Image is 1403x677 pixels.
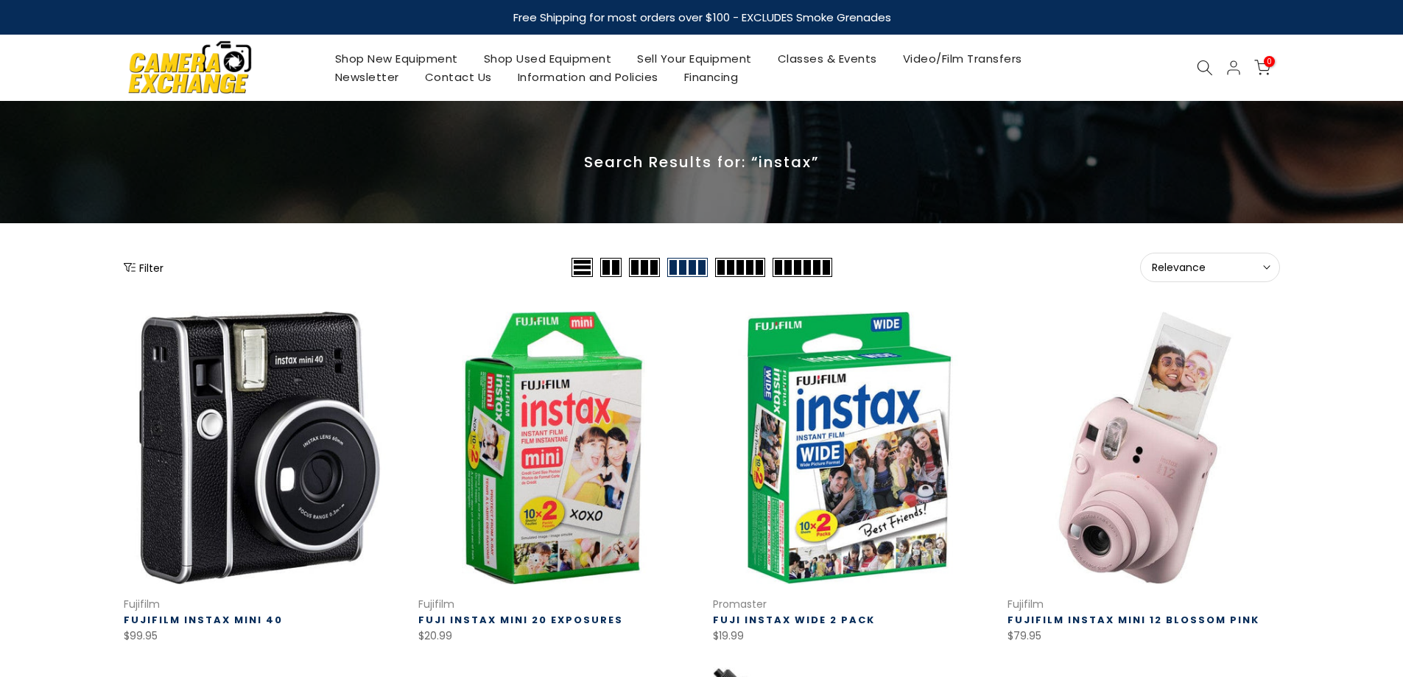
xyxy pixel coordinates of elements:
[1254,60,1270,76] a: 0
[504,68,671,86] a: Information and Policies
[1264,56,1275,67] span: 0
[1008,627,1280,645] div: $79.95
[513,10,890,25] strong: Free Shipping for most orders over $100 - EXCLUDES Smoke Grenades
[713,597,767,611] a: Promaster
[713,613,875,627] a: Fuji Instax Wide 2 Pack
[625,49,765,68] a: Sell Your Equipment
[124,260,163,275] button: Show filters
[1152,261,1268,274] span: Relevance
[124,597,160,611] a: Fujifilm
[1140,253,1280,282] button: Relevance
[471,49,625,68] a: Shop Used Equipment
[671,68,751,86] a: Financing
[1008,613,1259,627] a: Fujifilm Instax Mini 12 Blossom Pink
[124,613,283,627] a: Fujifilm Instax Mini 40
[412,68,504,86] a: Contact Us
[124,152,1280,172] p: Search Results for: “instax”
[124,627,396,645] div: $99.95
[713,627,985,645] div: $19.99
[418,613,623,627] a: Fuji Instax Mini 20 Exposures
[764,49,890,68] a: Classes & Events
[418,597,454,611] a: Fujifilm
[322,49,471,68] a: Shop New Equipment
[418,627,691,645] div: $20.99
[890,49,1035,68] a: Video/Film Transfers
[1008,597,1044,611] a: Fujifilm
[322,68,412,86] a: Newsletter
